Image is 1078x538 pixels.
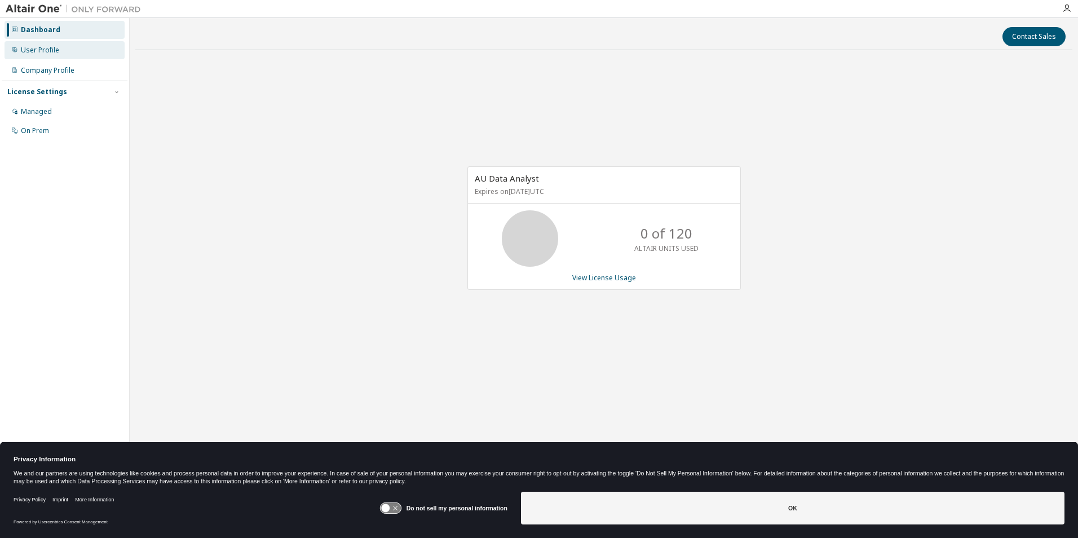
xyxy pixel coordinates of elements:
[475,173,539,184] span: AU Data Analyst
[21,107,52,116] div: Managed
[475,187,731,196] p: Expires on [DATE] UTC
[1002,27,1066,46] button: Contact Sales
[21,126,49,135] div: On Prem
[21,46,59,55] div: User Profile
[7,87,67,96] div: License Settings
[21,66,74,75] div: Company Profile
[640,224,692,243] p: 0 of 120
[572,273,636,283] a: View License Usage
[21,25,60,34] div: Dashboard
[634,244,699,253] p: ALTAIR UNITS USED
[6,3,147,15] img: Altair One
